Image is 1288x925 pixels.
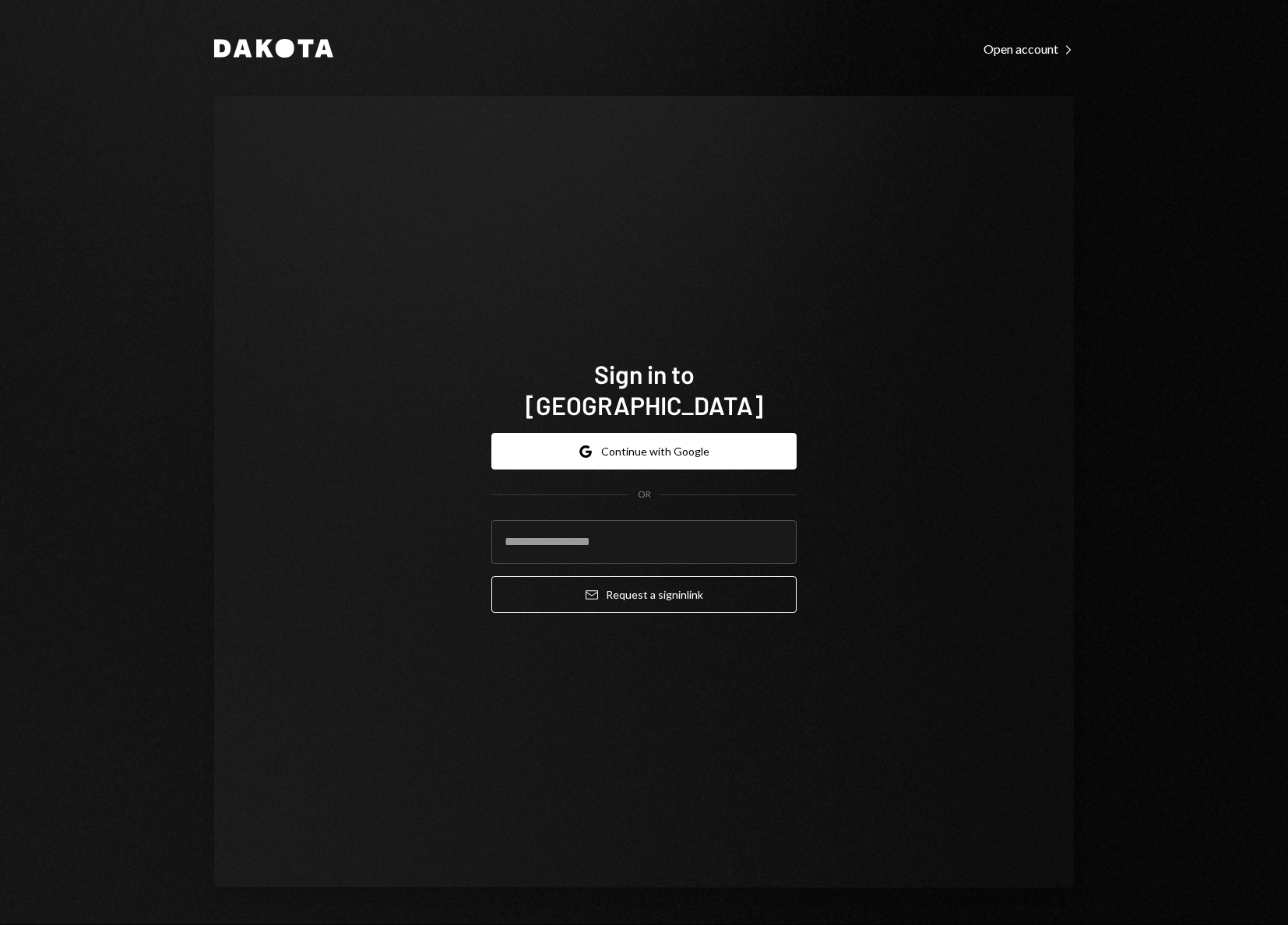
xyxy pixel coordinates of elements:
[984,41,1074,57] div: Open account
[638,488,651,501] div: OR
[491,358,797,420] h1: Sign in to [GEOGRAPHIC_DATA]
[491,433,797,470] button: Continue with Google
[491,576,797,613] button: Request a signinlink
[984,40,1074,57] a: Open account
